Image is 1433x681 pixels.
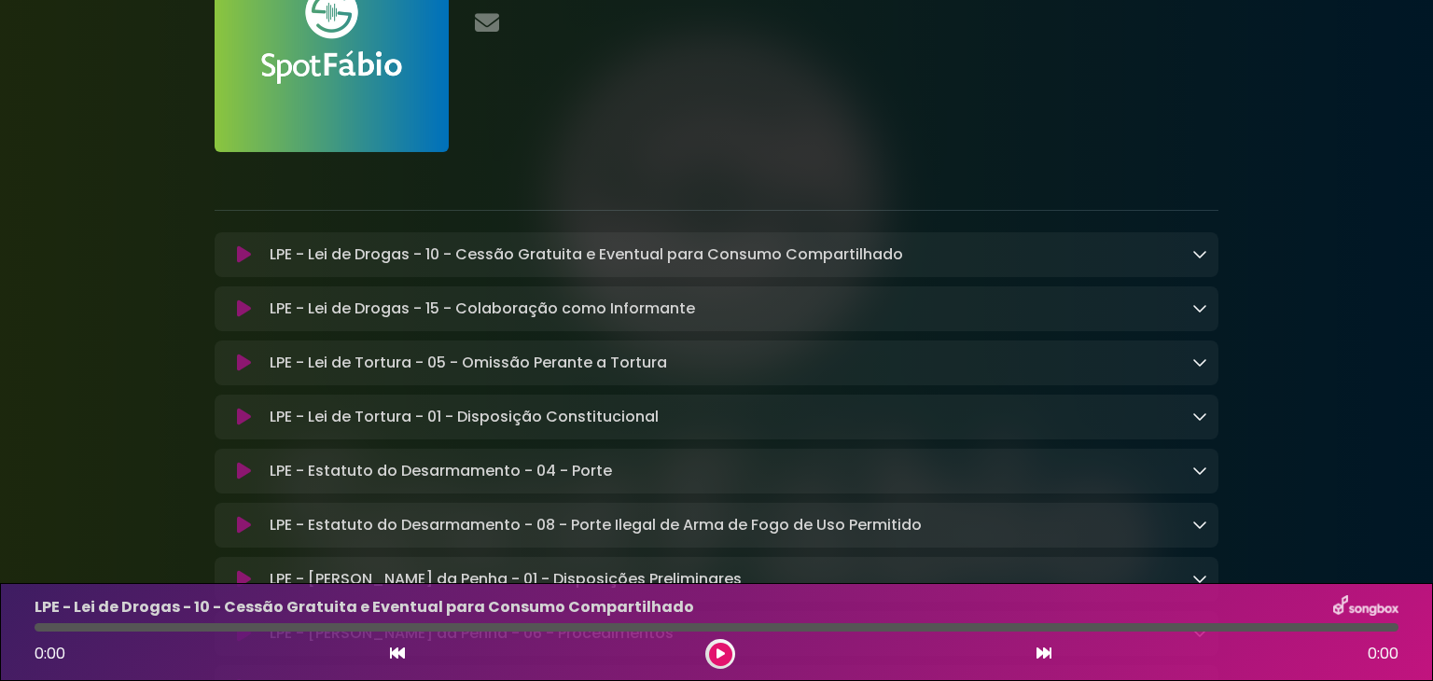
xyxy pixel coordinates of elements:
[1333,595,1398,619] img: songbox-logo-white.png
[270,568,742,591] p: LPE - [PERSON_NAME] da Penha - 01 - Disposições Preliminares
[35,643,65,664] span: 0:00
[270,406,659,428] p: LPE - Lei de Tortura - 01 - Disposição Constitucional
[270,460,612,482] p: LPE - Estatuto do Desarmamento - 04 - Porte
[270,298,695,320] p: LPE - Lei de Drogas - 15 - Colaboração como Informante
[270,243,903,266] p: LPE - Lei de Drogas - 10 - Cessão Gratuita e Eventual para Consumo Compartilhado
[270,514,922,536] p: LPE - Estatuto do Desarmamento - 08 - Porte Ilegal de Arma de Fogo de Uso Permitido
[270,352,667,374] p: LPE - Lei de Tortura - 05 - Omissão Perante a Tortura
[1368,643,1398,665] span: 0:00
[35,596,694,618] p: LPE - Lei de Drogas - 10 - Cessão Gratuita e Eventual para Consumo Compartilhado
